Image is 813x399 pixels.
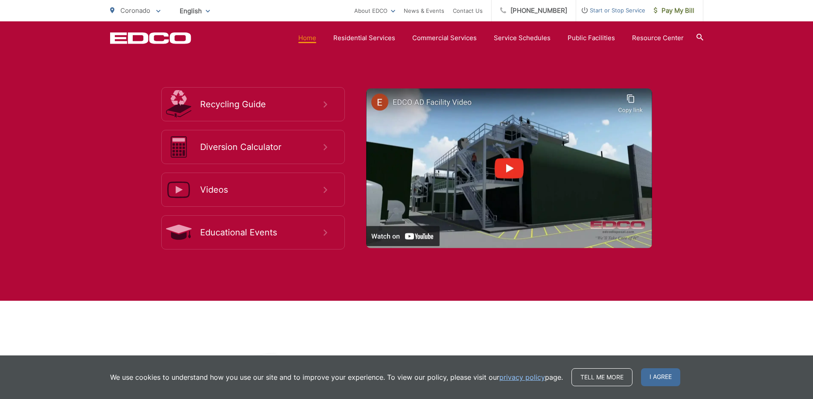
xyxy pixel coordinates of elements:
[632,33,684,43] a: Resource Center
[298,33,316,43] a: Home
[110,372,563,382] p: We use cookies to understand how you use our site and to improve your experience. To view our pol...
[120,6,150,15] span: Coronado
[161,87,345,121] a: Recycling Guide
[200,142,323,152] span: Diversion Calculator
[654,6,694,16] span: Pay My Bill
[200,99,323,109] span: Recycling Guide
[499,372,545,382] a: privacy policy
[571,368,632,386] a: Tell me more
[354,6,395,16] a: About EDCO
[494,33,551,43] a: Service Schedules
[161,215,345,249] a: Educational Events
[641,368,680,386] span: I agree
[161,130,345,164] a: Diversion Calculator
[404,6,444,16] a: News & Events
[568,33,615,43] a: Public Facilities
[173,3,216,18] span: English
[412,33,477,43] a: Commercial Services
[200,185,323,195] span: Videos
[200,227,323,238] span: Educational Events
[110,32,191,44] a: EDCD logo. Return to the homepage.
[161,173,345,207] a: Videos
[333,33,395,43] a: Residential Services
[453,6,483,16] a: Contact Us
